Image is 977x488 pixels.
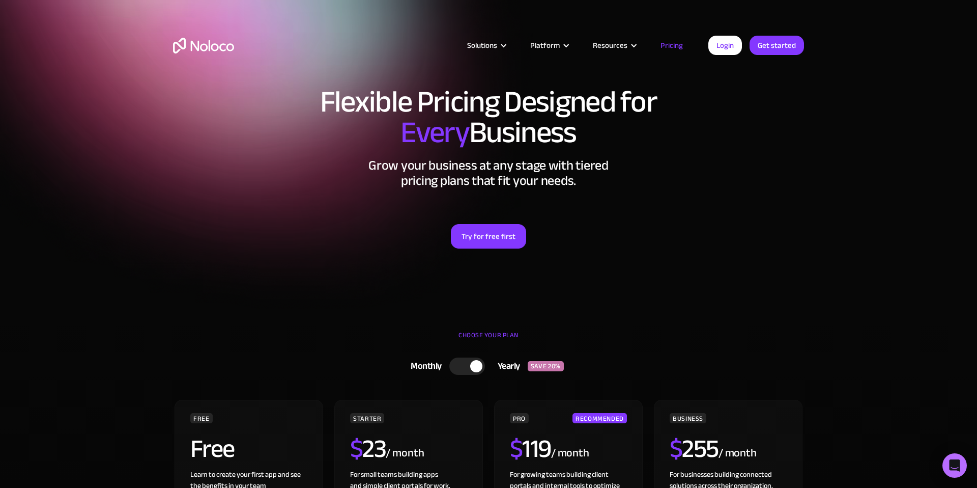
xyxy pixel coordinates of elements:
[670,436,719,462] h2: 255
[670,425,682,473] span: $
[190,436,235,462] h2: Free
[510,413,529,423] div: PRO
[670,413,706,423] div: BUSINESS
[173,38,234,53] a: home
[572,413,627,423] div: RECOMMENDED
[593,39,627,52] div: Resources
[173,328,804,353] div: CHOOSE YOUR PLAN
[750,36,804,55] a: Get started
[648,39,696,52] a: Pricing
[467,39,497,52] div: Solutions
[190,413,213,423] div: FREE
[398,359,449,374] div: Monthly
[400,104,469,161] span: Every
[510,436,551,462] h2: 119
[528,361,564,371] div: SAVE 20%
[510,425,523,473] span: $
[518,39,580,52] div: Platform
[350,413,384,423] div: STARTER
[451,224,526,249] a: Try for free first
[580,39,648,52] div: Resources
[173,87,804,148] h1: Flexible Pricing Designed for Business
[719,445,757,462] div: / month
[386,445,424,462] div: / month
[350,425,363,473] span: $
[530,39,560,52] div: Platform
[350,436,386,462] h2: 23
[454,39,518,52] div: Solutions
[942,453,967,478] div: Open Intercom Messenger
[485,359,528,374] div: Yearly
[551,445,589,462] div: / month
[173,158,804,188] h2: Grow your business at any stage with tiered pricing plans that fit your needs.
[708,36,742,55] a: Login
